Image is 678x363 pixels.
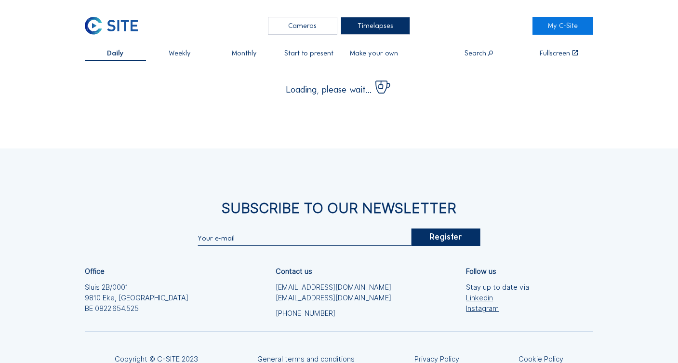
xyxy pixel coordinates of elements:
div: Timelapses [341,17,410,35]
a: Linkedin [466,293,529,303]
span: Make your own [350,50,398,57]
div: Cameras [268,17,337,35]
a: Privacy Policy [414,356,459,363]
a: C-SITE Logo [85,17,146,35]
div: Contact us [276,268,312,275]
input: Your e-mail [198,234,411,242]
div: Register [411,229,480,245]
a: Cookie Policy [518,356,563,363]
a: [PHONE_NUMBER] [276,308,391,319]
a: My C-Site [532,17,594,35]
a: General terms and conditions [257,356,355,363]
div: Sluis 2B/0001 9810 Eke, [GEOGRAPHIC_DATA] BE 0822.654.525 [85,282,188,314]
a: [EMAIL_ADDRESS][DOMAIN_NAME] [276,293,391,303]
span: Start to present [284,50,333,57]
div: Follow us [466,268,496,275]
div: Fullscreen [540,50,570,57]
span: Loading, please wait... [286,85,372,94]
span: Daily [107,50,123,57]
div: Subscribe to our newsletter [85,201,593,215]
span: Weekly [169,50,191,57]
a: Instagram [466,303,529,314]
span: Monthly [232,50,257,57]
div: Copyright © C-SITE 2023 [115,356,198,363]
div: Stay up to date via [466,282,529,314]
a: [EMAIL_ADDRESS][DOMAIN_NAME] [276,282,391,293]
div: Office [85,268,105,275]
img: C-SITE Logo [85,17,138,35]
